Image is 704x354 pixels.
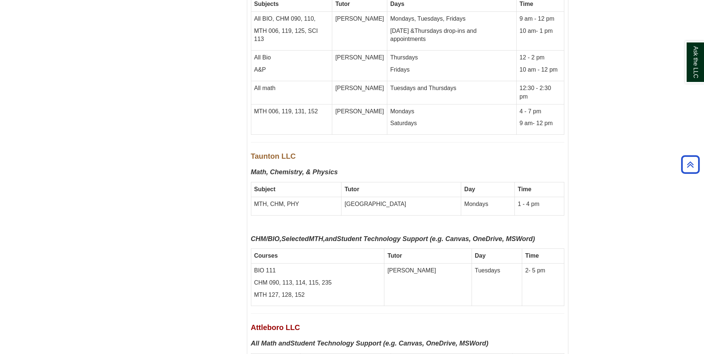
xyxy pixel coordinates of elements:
[254,267,381,275] p: BIO 111
[251,323,300,331] span: Attleboro LLC
[332,104,387,135] td: [PERSON_NAME]
[390,119,513,128] p: Saturdays
[254,15,329,23] p: All BIO, CHM 090, 110,
[520,54,561,62] p: 12 - 2 pm
[390,15,513,23] p: Mondays, Tuesdays, Fridays
[305,235,309,243] strong: d
[341,197,461,215] td: [GEOGRAPHIC_DATA]
[464,200,511,209] p: Mondays
[520,27,561,35] p: 10 am- 1 pm
[335,54,384,62] p: [PERSON_NAME]
[309,235,325,243] b: MTH,
[251,168,338,176] b: Math, Chemistry, & Physics
[254,27,329,44] p: MTH 006, 119, 125, SCI 113
[332,81,387,104] td: [PERSON_NAME]
[290,340,489,347] strong: Student Technology Support (e.g. Canvas, OneDrive, MSWord)
[390,54,513,62] p: Thursdays
[337,235,535,243] strong: Student Technology Support (e.g. Canvas, OneDrive, MSWord)
[464,186,475,192] strong: Day
[344,186,359,192] strong: Tutor
[282,235,305,243] strong: Selecte
[679,159,702,169] a: Back to Top
[254,186,276,192] b: Subject
[254,1,279,7] b: Subjects
[520,66,561,74] p: 10 am - 12 pm
[251,104,332,135] td: MTH 006, 119, 131, 152
[514,197,564,215] td: 1 - 4 pm
[525,252,539,259] strong: Time
[251,340,290,347] b: All Math and
[520,15,561,23] p: 9 am - 12 pm
[254,252,278,259] strong: Courses
[251,81,332,104] td: All math
[254,279,381,287] p: CHM 090, 113, 114, 115, 235
[390,66,513,74] p: Fridays
[390,107,513,116] p: Mondays
[516,81,564,104] td: 12:30 - 2:30 pm
[254,54,329,62] p: All Bio
[387,252,402,259] strong: Tutor
[384,263,472,306] td: [PERSON_NAME]
[251,235,282,243] b: CHM/BIO,
[335,1,350,7] strong: Tutor
[332,11,387,51] td: [PERSON_NAME]
[390,27,513,44] p: [DATE] &Thursdays drop-ins and appointments
[520,1,533,7] strong: Time
[254,291,381,299] p: MTH 127, 128, 152
[525,267,561,275] p: 2- 5 pm
[390,1,404,7] strong: Days
[520,119,561,128] p: 9 am- 12 pm
[251,152,296,160] span: Taunton LLC
[254,66,329,74] p: A&P
[475,252,486,259] strong: Day
[520,107,561,116] p: 4 - 7 pm
[325,235,337,243] b: and
[387,81,517,104] td: Tuesdays and Thursdays
[475,267,519,275] p: Tuesdays
[518,186,531,192] strong: Time
[254,200,339,209] p: MTH, CHM, PHY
